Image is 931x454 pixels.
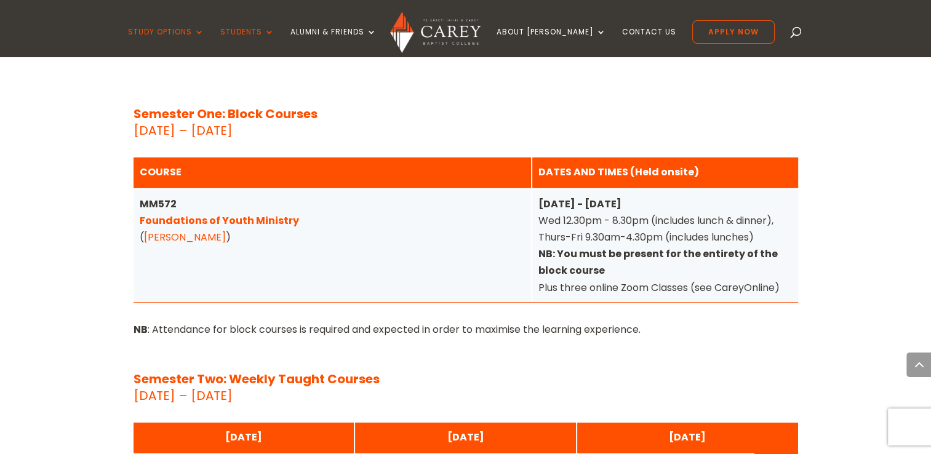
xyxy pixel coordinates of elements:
[583,429,792,445] div: [DATE]
[128,28,204,57] a: Study Options
[538,164,792,180] div: DATES AND TIMES (Held onsite)
[220,28,274,57] a: Students
[134,106,798,139] p: [DATE] – [DATE]
[622,28,676,57] a: Contact Us
[290,28,377,57] a: Alumni & Friends
[140,164,525,180] div: COURSE
[140,196,525,246] div: ( )
[538,247,778,277] strong: NB: You must be present for the entirety of the block course
[140,197,299,228] strong: MM572
[134,321,798,338] p: : Attendance for block courses is required and expected in order to maximise the learning experie...
[390,12,481,53] img: Carey Baptist College
[134,371,798,404] p: [DATE] – [DATE]
[140,213,299,228] a: Foundations of Youth Ministry
[692,20,775,44] a: Apply Now
[538,196,792,296] div: Wed 12.30pm - 8.30pm (includes lunch & dinner), Thurs-Fri 9.30am-4.30pm (includes lunches) Plus t...
[144,230,226,244] a: [PERSON_NAME]
[134,105,318,122] strong: Semester One: Block Courses
[538,197,621,211] strong: [DATE] - [DATE]
[134,322,148,337] strong: NB
[134,370,380,388] strong: Semester Two: Weekly Taught Courses
[497,28,606,57] a: About [PERSON_NAME]
[361,429,570,445] div: [DATE]
[140,429,348,445] div: [DATE]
